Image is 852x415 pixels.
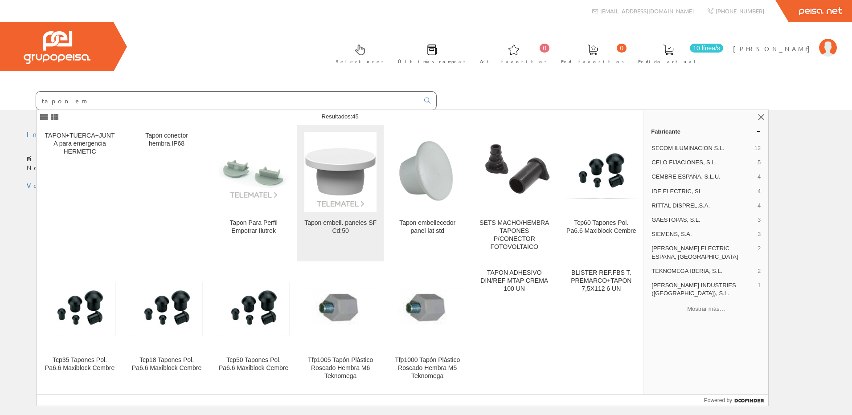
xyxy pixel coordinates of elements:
[651,267,754,275] span: TEKNOMEGA IBERIA, S.L.
[304,289,377,329] img: Tfp1005 Tapón Plástico Roscado Hembra M6 Teknomega
[27,190,825,198] div: © Grupo Peisa
[131,132,203,148] div: Tapón conector hembra.IP68
[44,282,116,336] img: Tcp35 Tapones Pol. Pa6.6 Maxiblock Cembre
[210,262,297,391] a: Tcp50 Tapones Pol. Pa6.6 Maxiblock Cembre Tcp50 Tapones Pol. Pa6.6 Maxiblock Cembre
[651,202,754,210] span: RITTAL DISPREL,S.A.
[37,125,123,261] a: TAPON+TUERCA+JUNTA para emergencia HERMETIC
[754,144,761,152] span: 12
[617,44,627,53] span: 0
[389,37,471,69] a: Últimas compras
[384,262,471,391] a: Tfp1000 Tapón Plástico Roscado Hembra M5 Teknomega Tfp1000 Tapón Plástico Roscado Hembra M5 Tekno...
[24,31,90,64] img: Grupo Peisa
[758,216,761,224] span: 3
[758,230,761,238] span: 3
[27,181,64,189] a: Volver
[123,262,210,391] a: Tcp18 Tapones Pol. Pa6.6 Maxiblock Cembre Tcp18 Tapones Pol. Pa6.6 Maxiblock Cembre
[322,113,359,120] span: Resultados:
[44,132,116,156] div: TAPON+TUERCA+JUNTA para emergencia HERMETIC
[36,92,419,110] input: Buscar ...
[647,301,765,316] button: Mostrar más…
[558,262,644,391] a: BLISTER REF.FBS T. PREMARCO+TAPON 7,5X112 6 UN
[391,219,463,235] div: Tapon embellecedor panel lat std
[217,282,290,336] img: Tcp50 Tapones Pol. Pa6.6 Maxiblock Cembre
[210,125,297,261] a: Tapon Para Perfil Empotrar Ilutrek Tapon Para Perfil Empotrar Ilutrek
[638,57,699,66] span: Pedido actual
[37,262,123,391] a: Tcp35 Tapones Pol. Pa6.6 Maxiblock Cembre Tcp35 Tapones Pol. Pa6.6 Maxiblock Cembre
[651,187,754,195] span: IDE ELECTRIC, SL
[629,37,725,69] a: 10 línea/s Pedido actual
[716,7,764,15] span: [PHONE_NUMBER]
[131,356,203,372] div: Tcp18 Tapones Pol. Pa6.6 Maxiblock Cembre
[651,281,754,297] span: [PERSON_NAME] INDUSTRIES ([GEOGRAPHIC_DATA]), S.L.
[561,57,624,66] span: Ped. favoritos
[27,130,65,138] a: Inicio
[540,44,549,53] span: 0
[758,159,761,167] span: 5
[758,173,761,181] span: 4
[391,356,463,380] div: Tfp1000 Tapón Plástico Roscado Hembra M5 Teknomega
[297,125,384,261] a: Tapon embell. paneles SF Cd:50 Tapon embell. paneles SF Cd:50
[471,262,557,391] a: TAPON ADHESIVO DIN/REF MTAP CREMA 100 UN
[600,7,694,15] span: [EMAIL_ADDRESS][DOMAIN_NAME]
[758,244,761,260] span: 2
[565,145,637,199] img: Tcp60 Tapones Pol. Pa6.6 Maxiblock Cembre
[651,173,754,181] span: CEMBRE ESPAÑA, S.L.U.
[565,219,637,235] div: Tcp60 Tapones Pol. Pa6.6 Maxiblock Cembre
[478,136,550,208] img: SETS MACHO/HEMBRA TAPONES P/CONECTOR FOTOVOLTAICO
[327,37,389,69] a: Selectores
[27,155,825,172] p: No he encontrado ningún registro para la referencia indicada. -->
[391,289,463,329] img: Tfp1000 Tapón Plástico Roscado Hembra M5 Teknomega
[565,269,637,293] div: BLISTER REF.FBS T. PREMARCO+TAPON 7,5X112 6 UN
[758,267,761,275] span: 2
[651,159,754,167] span: CELO FIJACIONES, S.L.
[480,57,547,66] span: Art. favoritos
[733,37,837,45] a: [PERSON_NAME]
[758,202,761,210] span: 4
[471,125,557,261] a: SETS MACHO/HEMBRA TAPONES P/CONECTOR FOTOVOLTAICO SETS MACHO/HEMBRA TAPONES P/CONECTOR FOTOVOLTAICO
[304,219,377,235] div: Tapon embell. paneles SF Cd:50
[558,125,644,261] a: Tcp60 Tapones Pol. Pa6.6 Maxiblock Cembre Tcp60 Tapones Pol. Pa6.6 Maxiblock Cembre
[478,269,550,293] div: TAPON ADHESIVO DIN/REF MTAP CREMA 100 UN
[690,44,723,53] span: 10 línea/s
[704,395,769,406] a: Powered by
[217,219,290,235] div: Tapon Para Perfil Empotrar Ilutrek
[384,125,471,261] a: Tapon embellecedor panel lat std Tapon embellecedor panel lat std
[644,124,768,138] a: Fabricante
[758,281,761,297] span: 1
[217,145,290,199] img: Tapon Para Perfil Empotrar Ilutrek
[704,396,732,404] span: Powered by
[391,136,463,208] img: Tapon embellecedor panel lat std
[398,57,466,66] span: Últimas compras
[27,155,55,163] b: Ficha
[123,125,210,261] a: Tapón conector hembra.IP68
[651,230,754,238] span: SIEMENS, S.A.
[44,356,116,372] div: Tcp35 Tapones Pol. Pa6.6 Maxiblock Cembre
[336,57,384,66] span: Selectores
[758,187,761,195] span: 4
[304,136,377,208] img: Tapon embell. paneles SF Cd:50
[297,262,384,391] a: Tfp1005 Tapón Plástico Roscado Hembra M6 Teknomega Tfp1005 Tapón Plástico Roscado Hembra M6 Tekno...
[217,356,290,372] div: Tcp50 Tapones Pol. Pa6.6 Maxiblock Cembre
[651,244,754,260] span: [PERSON_NAME] ELECTRIC ESPAÑA, [GEOGRAPHIC_DATA]
[733,44,815,53] span: [PERSON_NAME]
[478,219,550,251] div: SETS MACHO/HEMBRA TAPONES P/CONECTOR FOTOVOLTAICO
[304,356,377,380] div: Tfp1005 Tapón Plástico Roscado Hembra M6 Teknomega
[651,144,751,152] span: SECOM ILUMINACION S.L.
[651,216,754,224] span: GAESTOPAS, S.L.
[131,282,203,336] img: Tcp18 Tapones Pol. Pa6.6 Maxiblock Cembre
[352,113,358,120] span: 45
